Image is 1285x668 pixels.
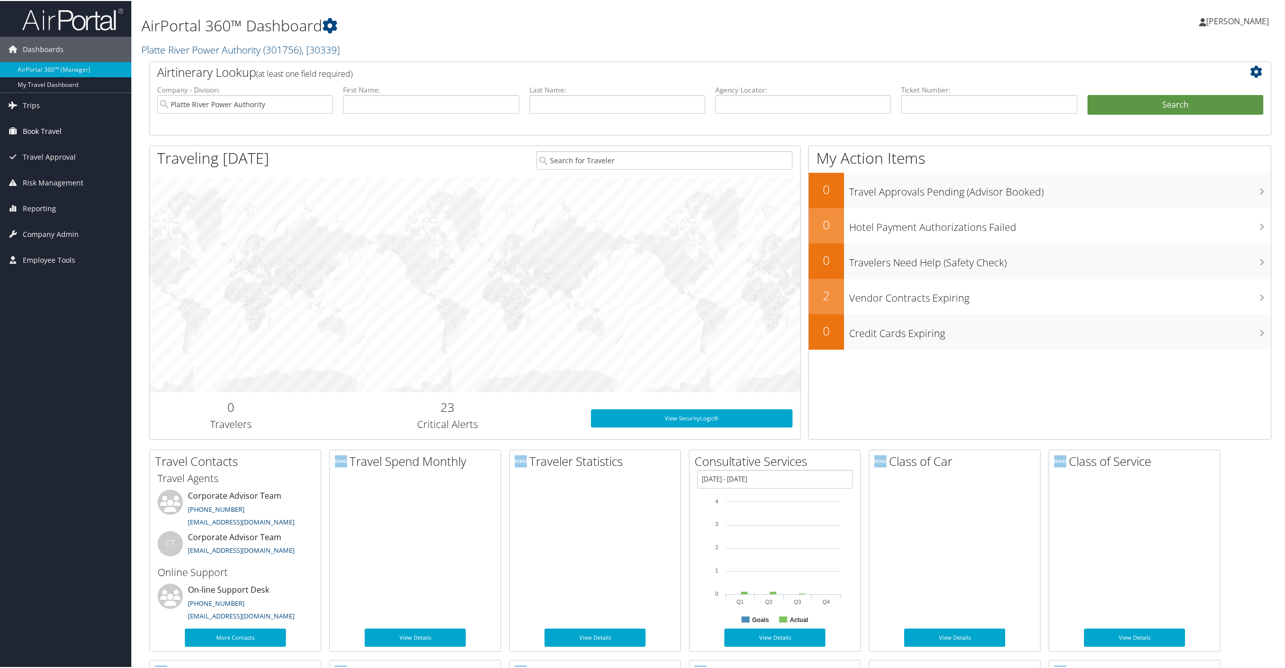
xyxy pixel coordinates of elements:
label: Last Name: [529,84,705,94]
img: domo-logo.png [515,454,527,466]
label: Agency Locator: [715,84,891,94]
a: View Details [1084,628,1185,646]
h2: 0 [809,321,844,339]
a: [PHONE_NUMBER] [188,504,244,513]
span: Dashboards [23,36,64,61]
img: domo-logo.png [1054,454,1066,466]
span: Reporting [23,195,56,220]
h2: Class of Service [1054,452,1220,469]
a: [EMAIL_ADDRESS][DOMAIN_NAME] [188,545,294,554]
li: Corporate Advisor Team [153,530,318,563]
img: airportal-logo.png [22,7,123,30]
h2: 23 [320,398,576,415]
h1: Traveling [DATE] [157,147,269,168]
input: Search for Traveler [536,150,793,169]
button: Search [1088,94,1263,114]
span: Company Admin [23,221,79,246]
h3: Hotel Payment Authorizations Failed [849,214,1271,233]
a: View SecurityLogic® [591,408,793,426]
div: CT [158,530,183,555]
a: View Details [904,628,1005,646]
span: Book Travel [23,118,62,143]
label: First Name: [343,84,519,94]
span: , [ 30339 ] [302,42,340,56]
a: 0Travel Approvals Pending (Advisor Booked) [809,172,1271,207]
h3: Travelers [157,416,305,431]
img: domo-logo.png [335,454,347,466]
a: View Details [365,628,466,646]
h2: Consultative Services [695,452,860,469]
h2: 2 [809,286,844,303]
text: Q2 [765,598,773,604]
h3: Travel Agents [158,470,313,485]
a: More Contacts [185,628,286,646]
a: [PHONE_NUMBER] [188,598,244,607]
a: [EMAIL_ADDRESS][DOMAIN_NAME] [188,610,294,619]
tspan: 1 [715,566,718,572]
h3: Travelers Need Help (Safety Check) [849,250,1271,269]
h2: Class of Car [874,452,1040,469]
span: Risk Management [23,169,83,195]
span: Employee Tools [23,247,75,272]
li: Corporate Advisor Team [153,489,318,530]
text: Goals [752,615,769,623]
h1: AirPortal 360™ Dashboard [141,14,900,35]
tspan: 2 [715,543,718,549]
a: [PERSON_NAME] [1199,5,1279,35]
a: View Details [724,628,825,646]
h1: My Action Items [809,147,1271,168]
h3: Critical Alerts [320,416,576,431]
h2: Airtinerary Lookup [157,63,1170,80]
a: View Details [545,628,646,646]
tspan: 3 [715,520,718,526]
span: ( 301756 ) [263,42,302,56]
h2: Travel Spend Monthly [335,452,501,469]
text: Q4 [822,598,830,604]
span: Travel Approval [23,144,76,169]
tspan: 0 [715,590,718,596]
h2: 0 [809,180,844,197]
text: Q3 [794,598,802,604]
text: Q1 [736,598,744,604]
span: [PERSON_NAME] [1206,15,1269,26]
li: On-line Support Desk [153,583,318,624]
a: [EMAIL_ADDRESS][DOMAIN_NAME] [188,516,294,526]
a: 0Travelers Need Help (Safety Check) [809,243,1271,278]
h3: Online Support [158,564,313,579]
label: Ticket Number: [901,84,1077,94]
tspan: 4 [715,497,718,503]
h2: Traveler Statistics [515,452,680,469]
h3: Credit Cards Expiring [849,320,1271,340]
h3: Travel Approvals Pending (Advisor Booked) [849,179,1271,198]
h2: Travel Contacts [155,452,321,469]
a: 0Hotel Payment Authorizations Failed [809,207,1271,243]
h2: 0 [809,251,844,268]
h2: 0 [157,398,305,415]
img: domo-logo.png [874,454,886,466]
a: Platte River Power Authority [141,42,340,56]
h3: Vendor Contracts Expiring [849,285,1271,304]
a: 2Vendor Contracts Expiring [809,278,1271,313]
a: 0Credit Cards Expiring [809,313,1271,349]
text: Actual [789,615,808,623]
label: Company - Division: [157,84,333,94]
span: Trips [23,92,40,117]
span: (at least one field required) [256,67,353,78]
h2: 0 [809,215,844,232]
